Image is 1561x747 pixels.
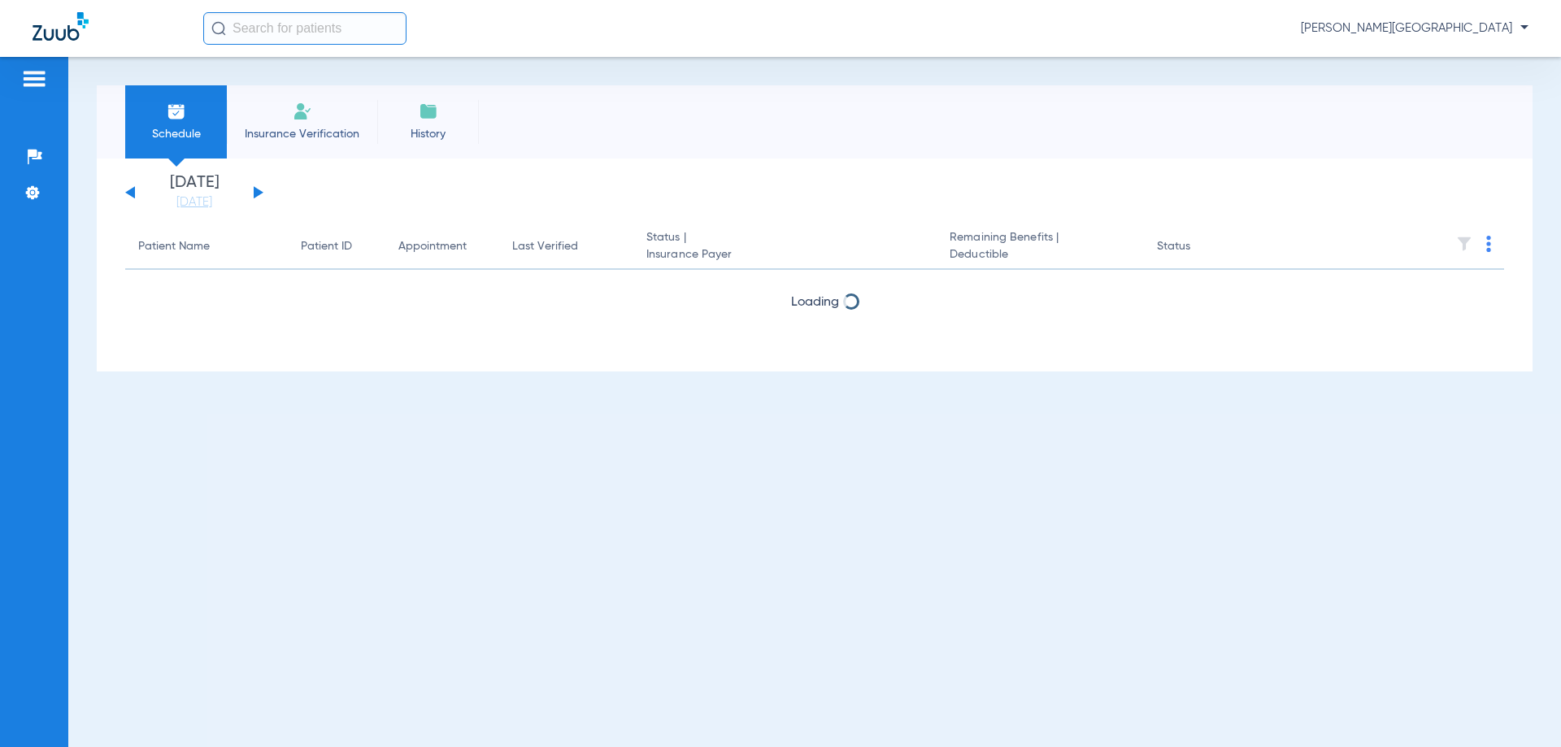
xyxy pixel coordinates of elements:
[419,102,438,121] img: History
[167,102,186,121] img: Schedule
[138,238,275,255] div: Patient Name
[937,224,1143,270] th: Remaining Benefits |
[33,12,89,41] img: Zuub Logo
[21,69,47,89] img: hamburger-icon
[512,238,620,255] div: Last Verified
[301,238,352,255] div: Patient ID
[137,126,215,142] span: Schedule
[512,238,578,255] div: Last Verified
[146,194,243,211] a: [DATE]
[138,238,210,255] div: Patient Name
[1486,236,1491,252] img: group-dot-blue.svg
[646,246,924,263] span: Insurance Payer
[239,126,365,142] span: Insurance Verification
[1301,20,1528,37] span: [PERSON_NAME][GEOGRAPHIC_DATA]
[1144,224,1254,270] th: Status
[211,21,226,36] img: Search Icon
[1456,236,1472,252] img: filter.svg
[293,102,312,121] img: Manual Insurance Verification
[791,296,839,309] span: Loading
[398,238,486,255] div: Appointment
[950,246,1130,263] span: Deductible
[146,175,243,211] li: [DATE]
[203,12,407,45] input: Search for patients
[301,238,372,255] div: Patient ID
[633,224,937,270] th: Status |
[398,238,467,255] div: Appointment
[389,126,467,142] span: History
